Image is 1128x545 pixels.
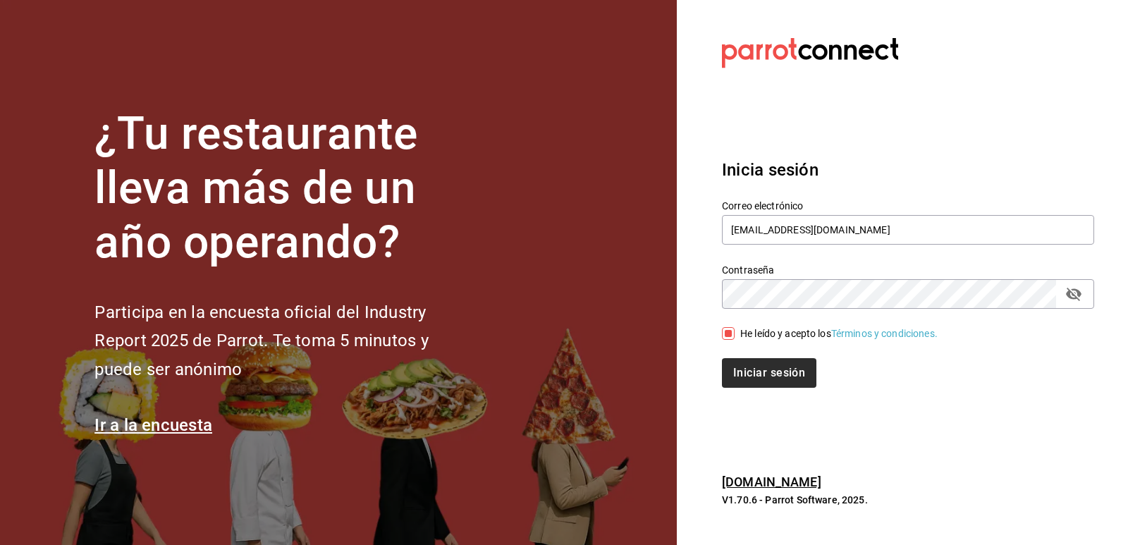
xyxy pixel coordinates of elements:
[94,298,475,384] h2: Participa en la encuesta oficial del Industry Report 2025 de Parrot. Te toma 5 minutos y puede se...
[722,493,1094,507] p: V1.70.6 - Parrot Software, 2025.
[94,415,212,435] a: Ir a la encuesta
[722,215,1094,245] input: Ingresa tu correo electrónico
[722,265,1094,275] label: Contraseña
[831,328,938,339] a: Términos y condiciones.
[740,326,938,341] div: He leído y acepto los
[722,358,816,388] button: Iniciar sesión
[1062,282,1086,306] button: passwordField
[94,107,475,269] h1: ¿Tu restaurante lleva más de un año operando?
[722,474,821,489] a: [DOMAIN_NAME]
[722,157,1094,183] h3: Inicia sesión
[722,201,1094,211] label: Correo electrónico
